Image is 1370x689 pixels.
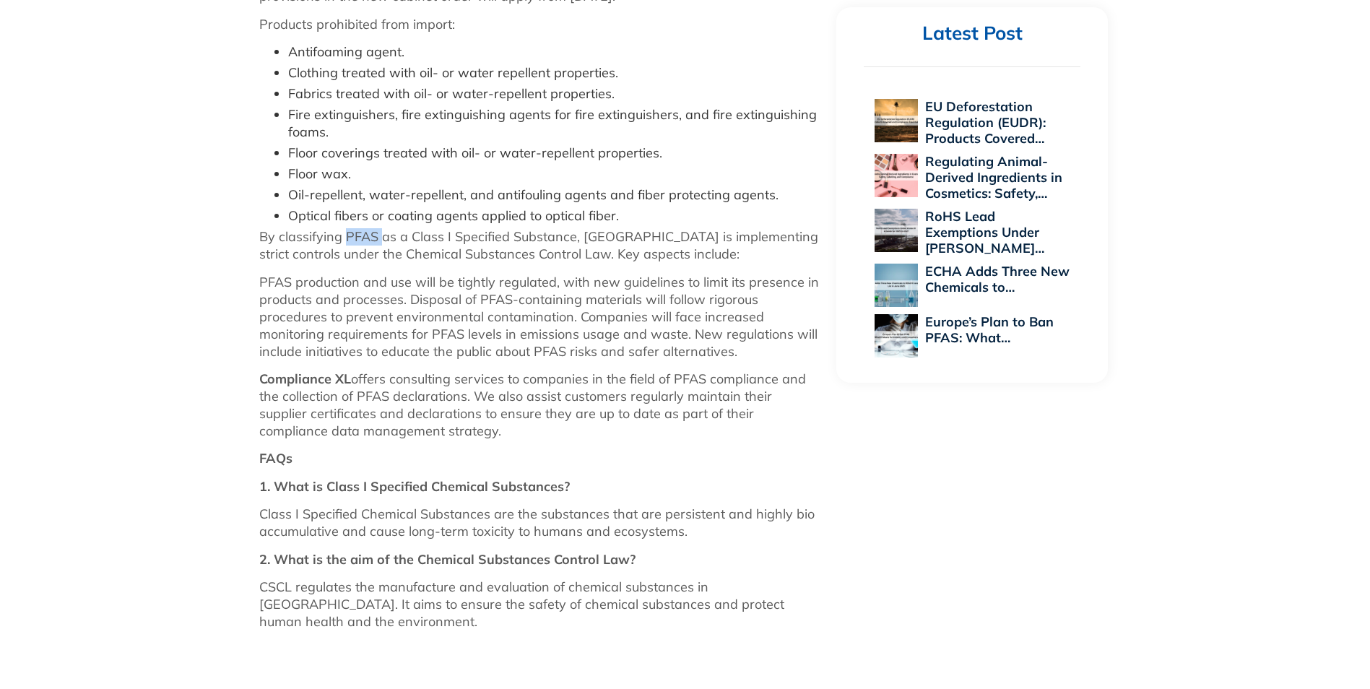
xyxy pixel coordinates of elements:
a: Europe’s Plan to Ban PFAS: What… [925,313,1054,346]
img: EU Deforestation Regulation (EUDR): Products Covered and Compliance Essentials [875,99,918,142]
a: RoHS Lead Exemptions Under [PERSON_NAME]… [925,208,1044,256]
li: Oil-repellent, water-repellent, and antifouling agents and fiber protecting agents. [288,186,823,204]
a: ECHA Adds Three New Chemicals to… [925,263,1070,295]
p: offers consulting services to companies in the field of PFAS compliance and the collection of PFA... [259,370,823,440]
li: Clothing treated with oil- or water repellent properties. [288,64,823,82]
strong: FAQs [259,450,292,467]
li: Antifoaming agent. [288,43,823,61]
img: Europe’s Plan to Ban PFAS: What It Means for Industry and Consumers [875,314,918,357]
strong: Compliance XL [259,370,351,387]
p: PFAS production and use will be tightly regulated, with new guidelines to limit its presence in p... [259,274,823,360]
p: Products prohibited from import: [259,16,823,33]
p: By classifying PFAS as a Class I Specified Substance, [GEOGRAPHIC_DATA] is implementing strict co... [259,228,823,263]
li: Floor wax. [288,165,823,183]
li: Floor coverings treated with oil- or water-repellent properties. [288,144,823,162]
img: ECHA Adds Three New Chemicals to REACH Candidate List in June 2025 [875,264,918,307]
p: Class I Specified Chemical Substances are the substances that are persistent and highly bio accum... [259,506,823,540]
li: Optical fibers or coating agents applied to optical fiber. [288,207,823,225]
a: EU Deforestation Regulation (EUDR): Products Covered… [925,98,1046,147]
img: RoHS Lead Exemptions Under Annex III A Guide for 2025 to 2027 [875,209,918,252]
li: Fire extinguishers, fire extinguishing agents for fire extinguishers, and fire extinguishing foams. [288,106,823,141]
p: CSCL regulates the manufacture and evaluation of chemical substances in [GEOGRAPHIC_DATA]. It aim... [259,578,823,630]
li: Fabrics treated with oil- or water-repellent properties. [288,85,823,103]
strong: 2. What is the aim of the Chemical Substances Control Law? [259,551,636,568]
strong: 1. What is Class I Specified Chemical Substances? [259,478,570,495]
a: Regulating Animal-Derived Ingredients in Cosmetics: Safety,… [925,153,1062,201]
img: Regulating Animal-Derived Ingredients in Cosmetics: Safety, Labelling, and Compliance [875,154,918,197]
h2: Latest Post [864,22,1080,45]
